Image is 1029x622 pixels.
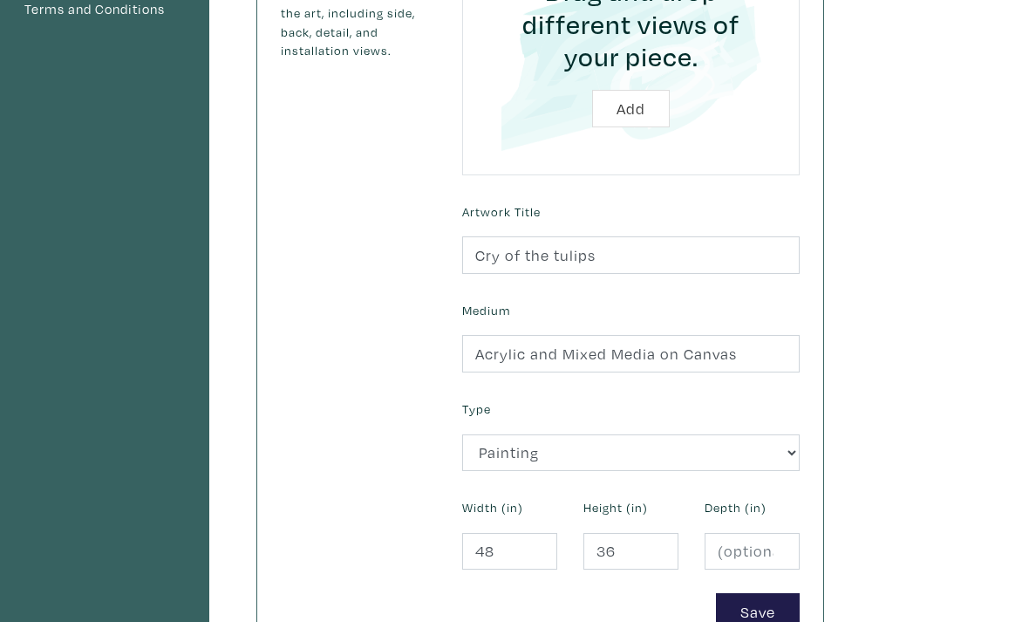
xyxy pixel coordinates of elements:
label: Height (in) [583,499,648,518]
label: Width (in) [462,499,523,518]
label: Artwork Title [462,203,541,222]
label: Type [462,400,491,420]
input: (optional) [705,534,800,571]
label: Depth (in) [705,499,767,518]
input: Ex. Acrylic on canvas, giclee on photo paper [462,336,800,373]
label: Medium [462,302,510,321]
